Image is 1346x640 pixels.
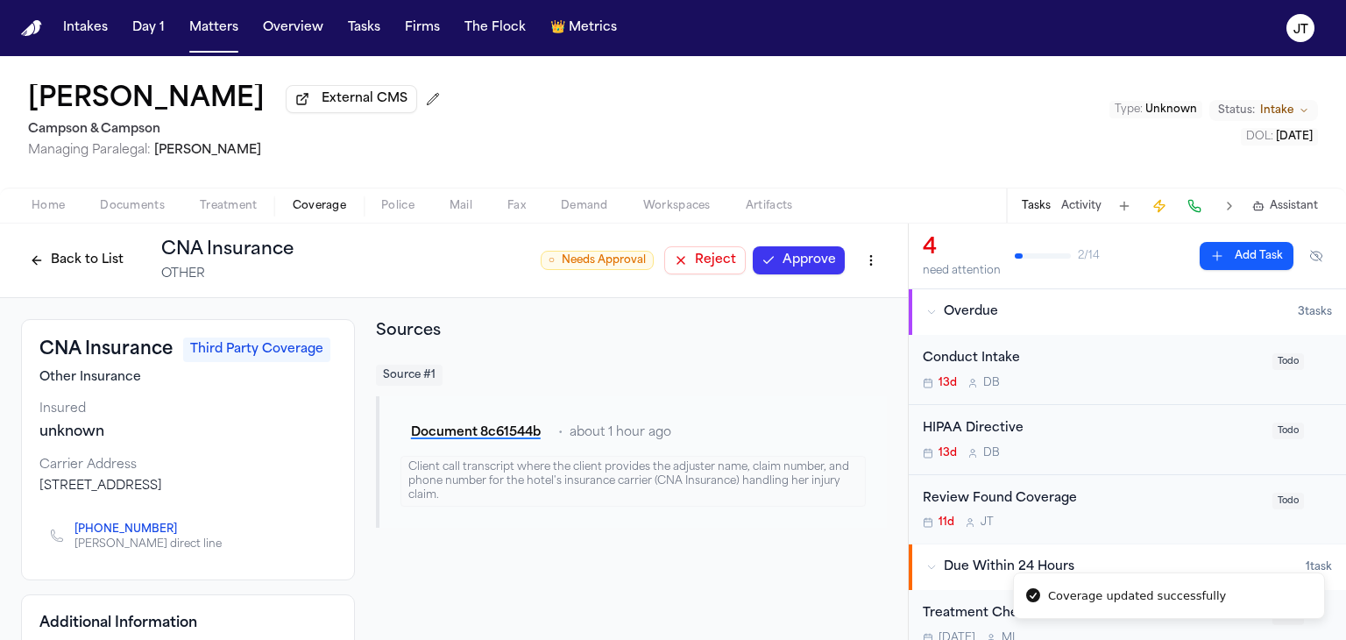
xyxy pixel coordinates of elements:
[923,419,1262,439] div: HIPAA Directive
[154,144,261,157] span: [PERSON_NAME]
[923,234,1001,262] div: 4
[944,558,1074,576] span: Due Within 24 Hours
[286,85,417,113] button: External CMS
[1022,199,1051,213] button: Tasks
[939,376,957,390] span: 13d
[21,20,42,37] a: Home
[21,20,42,37] img: Finch Logo
[400,417,551,449] button: Document 8c61544b
[746,199,793,213] span: Artifacts
[381,199,414,213] span: Police
[541,251,654,270] span: Needs Approval
[643,199,711,213] span: Workspaces
[39,369,141,387] span: Other Insurance
[39,457,336,474] div: Carrier Address
[256,12,330,44] button: Overview
[939,446,957,460] span: 13d
[981,516,994,530] span: J T
[341,12,387,44] button: Tasks
[450,199,472,213] span: Mail
[570,424,671,442] span: about 1 hour ago
[32,199,65,213] span: Home
[28,119,447,140] h2: Campson & Campson
[923,349,1262,369] div: Conduct Intake
[909,405,1346,475] div: Open task: HIPAA Directive
[28,144,151,157] span: Managing Paralegal:
[182,12,245,44] button: Matters
[161,238,294,262] h1: CNA Insurance
[457,12,533,44] button: The Flock
[1048,587,1226,605] div: Coverage updated successfully
[1272,423,1304,439] span: Todo
[1300,242,1332,270] button: Hide completed tasks (⌘⇧H)
[909,289,1346,335] button: Overdue3tasks
[1109,101,1202,118] button: Edit Type: Unknown
[74,523,177,537] a: [PHONE_NUMBER]
[507,199,526,213] span: Fax
[376,319,887,344] h2: Sources
[28,84,265,116] button: Edit matter name
[74,537,222,551] div: [PERSON_NAME] direct line
[39,338,173,362] h3: CNA Insurance
[1200,242,1293,270] button: Add Task
[39,422,336,443] div: unknown
[923,604,1262,624] div: Treatment Check-In
[923,489,1262,509] div: Review Found Coverage
[1276,132,1313,142] span: [DATE]
[1260,103,1293,117] span: Intake
[543,12,624,44] button: crownMetrics
[1270,199,1318,213] span: Assistant
[1272,353,1304,370] span: Todo
[1147,194,1172,218] button: Create Immediate Task
[1298,305,1332,319] span: 3 task s
[398,12,447,44] button: Firms
[56,12,115,44] button: Intakes
[322,90,407,108] span: External CMS
[1241,128,1318,146] button: Edit DOL: 2025-08-27
[21,246,132,274] button: Back to List
[923,264,1001,278] div: need attention
[1218,103,1255,117] span: Status:
[753,246,845,274] button: Approve
[293,199,346,213] span: Coverage
[376,365,443,386] span: Source # 1
[1252,199,1318,213] button: Assistant
[909,475,1346,544] div: Open task: Review Found Coverage
[939,516,954,530] span: 11d
[1182,194,1207,218] button: Make a Call
[1112,194,1137,218] button: Add Task
[39,478,336,495] div: [STREET_ADDRESS]
[1272,493,1304,509] span: Todo
[549,253,555,267] span: ○
[1145,104,1197,115] span: Unknown
[400,456,866,507] div: Client call transcript where the client provides the adjuster name, claim number, and phone numbe...
[100,199,165,213] span: Documents
[909,544,1346,590] button: Due Within 24 Hours1task
[1061,199,1102,213] button: Activity
[28,84,265,116] h1: [PERSON_NAME]
[183,338,330,362] span: Third Party Coverage
[1078,249,1100,263] span: 2 / 14
[200,199,258,213] span: Treatment
[1115,104,1143,115] span: Type :
[39,401,336,418] div: Insured
[1209,100,1318,121] button: Change status from Intake
[664,246,746,274] button: Reject
[558,424,563,442] span: •
[39,613,336,634] h4: Additional Information
[983,376,1000,390] span: D B
[125,12,172,44] button: Day 1
[944,303,998,321] span: Overdue
[983,446,1000,460] span: D B
[561,199,608,213] span: Demand
[909,335,1346,405] div: Open task: Conduct Intake
[1246,132,1273,142] span: DOL :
